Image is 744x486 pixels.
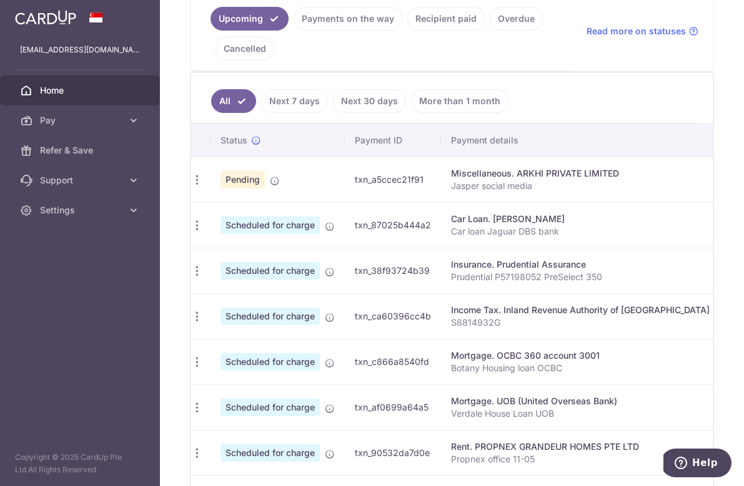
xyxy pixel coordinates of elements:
td: txn_a5ccec21f91 [345,157,441,202]
a: Next 30 days [333,89,406,113]
a: Recipient paid [407,7,485,31]
span: Scheduled for charge [221,444,320,462]
a: Read more on statuses [587,25,698,37]
span: Pay [40,114,122,127]
span: Settings [40,204,122,216]
span: Scheduled for charge [221,262,320,279]
span: Refer & Save [40,144,122,157]
iframe: Opens a widget where you can find more information [663,449,732,480]
img: CardUp [15,10,76,25]
span: Status [221,134,247,147]
a: Next 7 days [261,89,328,113]
span: Scheduled for charge [221,353,320,371]
td: txn_87025b444a2 [345,202,441,248]
span: Pending [221,171,265,188]
span: Scheduled for charge [221,216,320,234]
span: Scheduled for charge [221,308,320,325]
p: [EMAIL_ADDRESS][DOMAIN_NAME] [20,44,140,56]
a: More than 1 month [411,89,508,113]
td: txn_ca60396cc4b [345,293,441,339]
a: Cancelled [216,37,274,61]
span: Scheduled for charge [221,399,320,416]
span: Read more on statuses [587,25,686,37]
a: Overdue [490,7,543,31]
span: Home [40,84,122,97]
td: txn_90532da7d0e [345,430,441,475]
th: Payment ID [345,124,441,157]
span: Support [40,174,122,187]
td: txn_38f93724b39 [345,248,441,293]
a: Upcoming [211,7,289,31]
a: Payments on the way [294,7,402,31]
a: All [211,89,256,113]
td: txn_c866a8540fd [345,339,441,384]
td: txn_af0699a64a5 [345,384,441,430]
